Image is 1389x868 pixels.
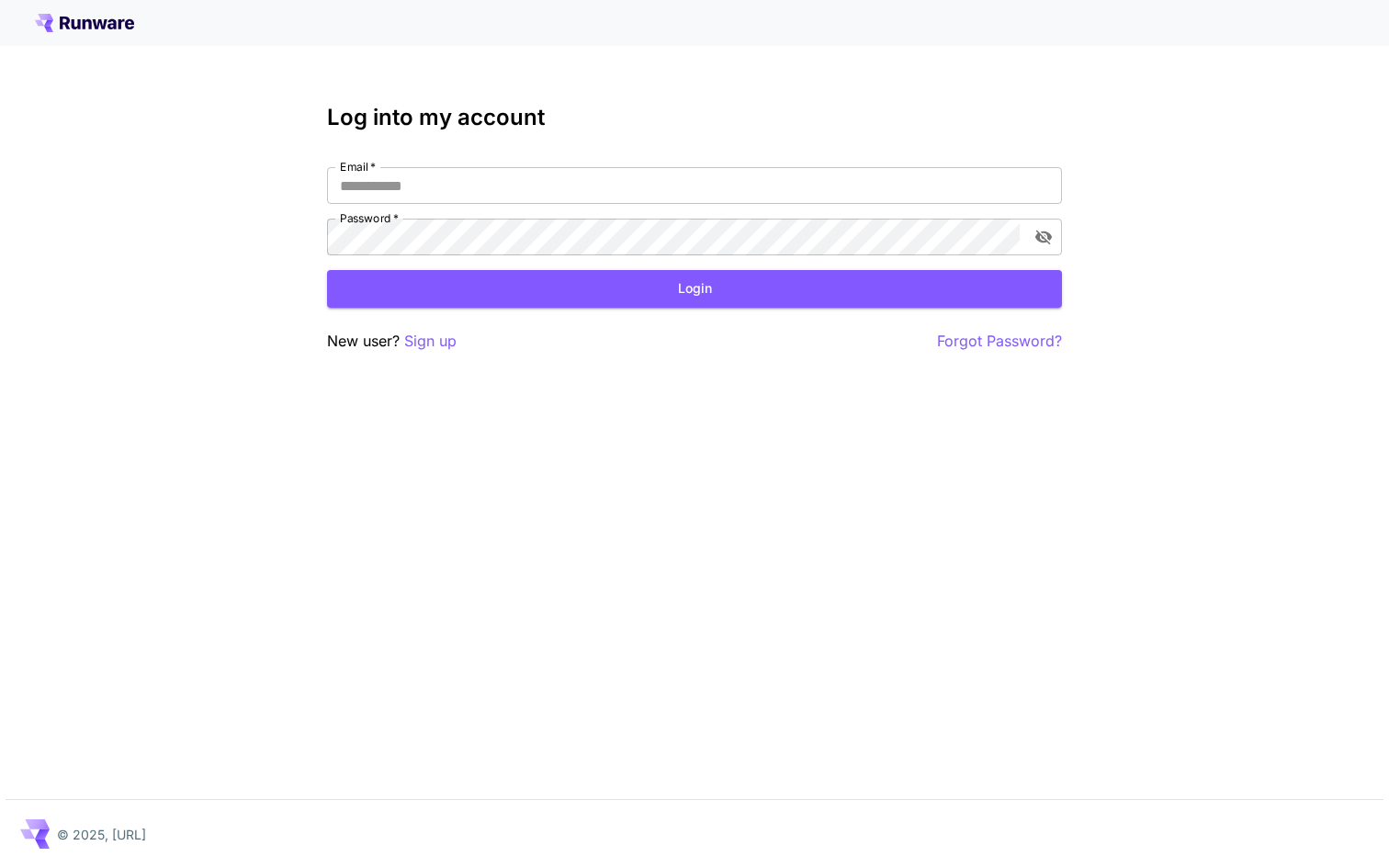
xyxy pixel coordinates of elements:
p: New user? [327,330,457,353]
p: © 2025, [URL] [57,825,146,844]
button: Forgot Password? [937,330,1062,353]
label: Password [340,210,399,226]
h3: Log into my account [327,105,1062,130]
button: Login [327,270,1062,308]
label: Email [340,159,376,175]
button: toggle password visibility [1027,220,1060,254]
button: Sign up [404,330,457,353]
